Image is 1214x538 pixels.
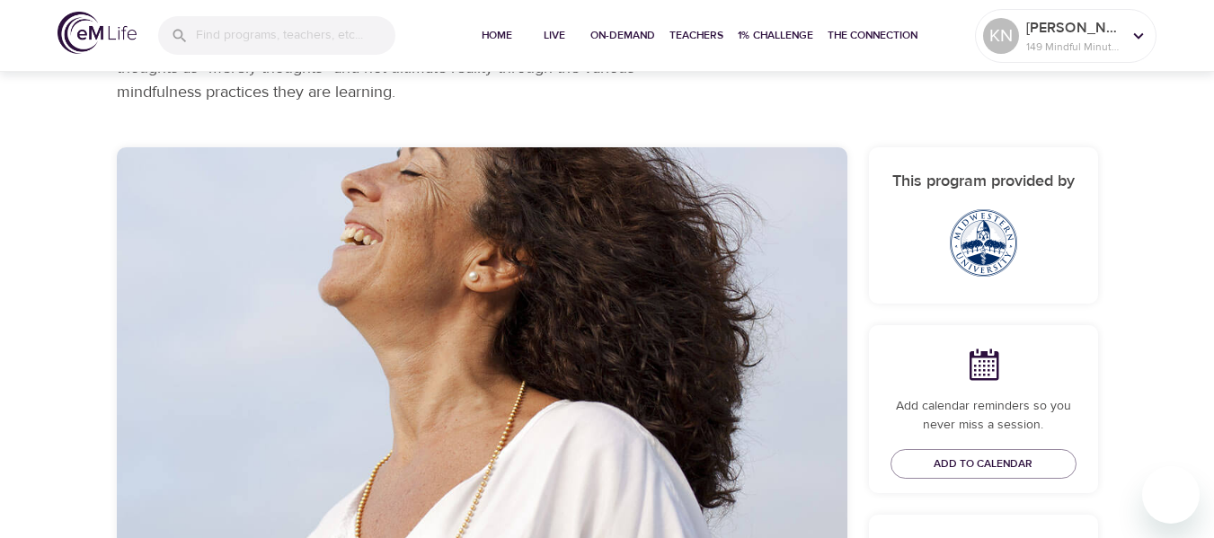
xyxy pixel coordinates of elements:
[475,26,518,45] span: Home
[738,26,813,45] span: 1% Challenge
[983,18,1019,54] div: KN
[828,26,917,45] span: The Connection
[1142,466,1200,524] iframe: Button to launch messaging window
[196,16,395,55] input: Find programs, teachers, etc...
[590,26,655,45] span: On-Demand
[950,209,1017,277] img: Midwestern_University_seal.svg.png
[58,12,137,54] img: logo
[891,397,1077,435] p: Add calendar reminders so you never miss a session.
[891,449,1077,479] button: Add to Calendar
[533,26,576,45] span: Live
[1026,39,1121,55] p: 149 Mindful Minutes
[891,169,1077,195] h6: This program provided by
[934,454,1032,473] span: Add to Calendar
[1026,17,1121,39] p: [PERSON_NAME]
[669,26,723,45] span: Teachers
